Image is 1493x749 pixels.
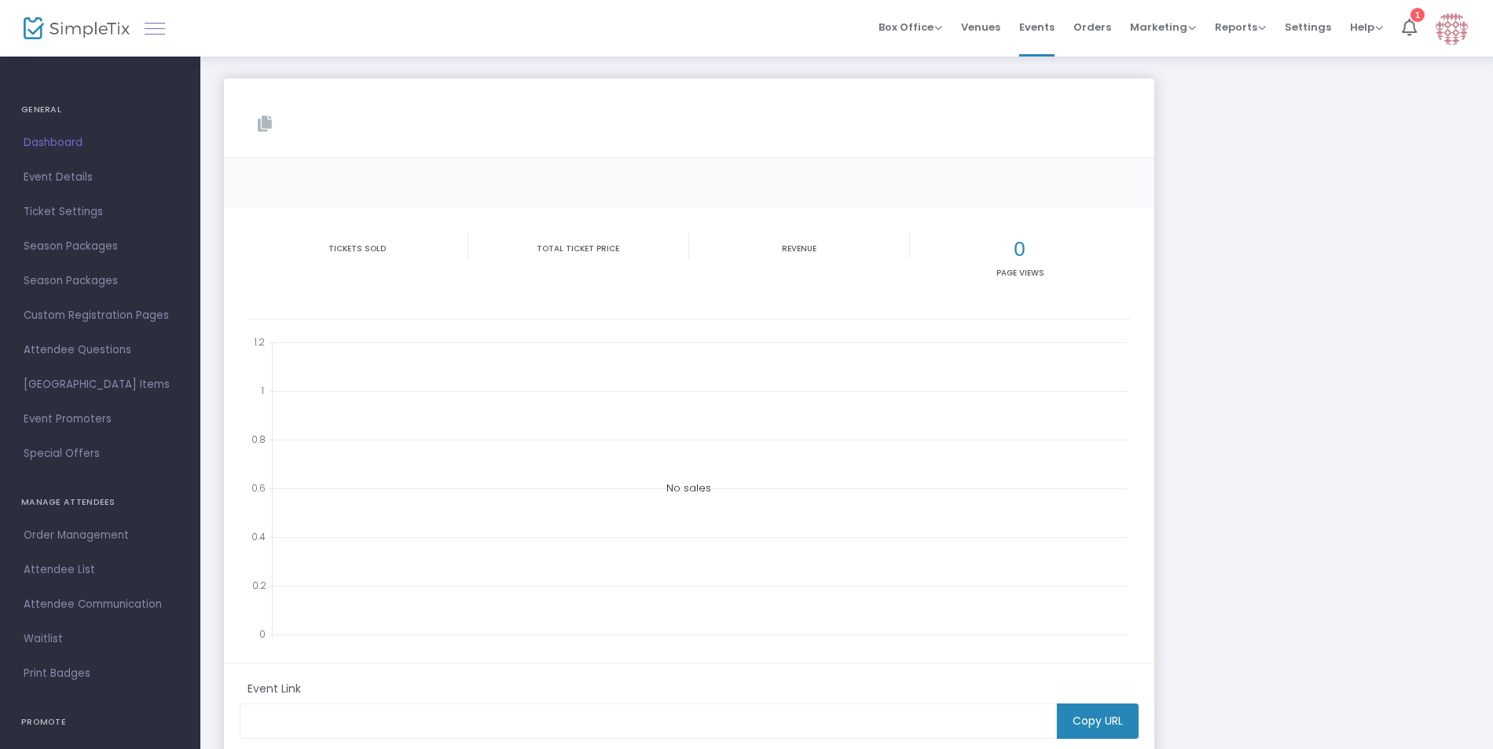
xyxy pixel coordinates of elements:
div: No sales [248,331,1131,645]
h4: MANAGE ATTENDEES [21,487,179,518]
h4: PROMOTE [21,707,179,738]
span: Season Packages [24,236,177,257]
p: Page Views [913,267,1128,279]
span: Orders [1073,7,1111,47]
p: Total Ticket Price [471,243,685,254]
span: Reports [1215,20,1266,35]
span: Marketing [1130,20,1196,35]
p: Revenue [692,243,906,254]
m-button: Copy URL [1057,703,1139,739]
span: Help [1350,20,1383,35]
span: Ticket Settings [24,202,177,222]
span: Special Offers [24,444,177,464]
span: Event Details [24,167,177,188]
span: Box Office [879,20,942,35]
span: Dashboard [24,133,177,153]
m-panel-subtitle: Event Link [248,681,301,697]
span: Events [1019,7,1055,47]
h2: 0 [913,237,1128,261]
span: Settings [1285,7,1331,47]
span: Print Badges [24,663,177,684]
span: Waitlist [24,629,177,649]
span: Venues [961,7,1000,47]
div: 1 [1410,8,1425,22]
span: Custom Registration Pages [24,305,177,326]
span: Attendee Questions [24,340,177,360]
p: Tickets sold [251,243,464,254]
span: Order Management [24,525,177,546]
h4: GENERAL [21,94,179,126]
span: Season Packages [24,271,177,291]
span: Attendee List [24,560,177,580]
span: Event Promoters [24,409,177,429]
span: Attendee Communication [24,594,177,615]
span: [GEOGRAPHIC_DATA] Items [24,374,177,395]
